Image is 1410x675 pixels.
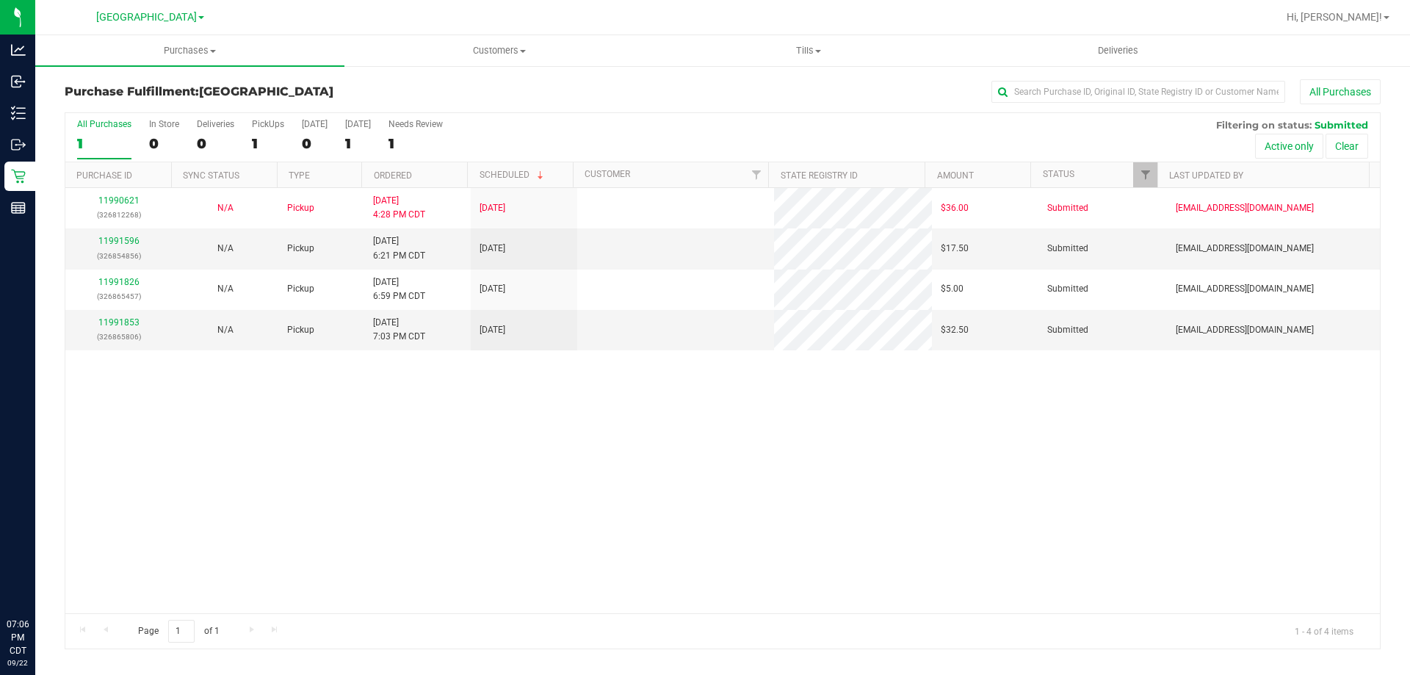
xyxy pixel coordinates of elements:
span: [DATE] [480,323,505,337]
span: [GEOGRAPHIC_DATA] [96,11,197,24]
button: N/A [217,201,234,215]
p: (326812268) [74,208,163,222]
inline-svg: Inventory [11,106,26,120]
a: Amount [937,170,974,181]
a: Purchases [35,35,344,66]
span: Submitted [1047,282,1088,296]
span: [DATE] [480,282,505,296]
button: Active only [1255,134,1323,159]
span: Pickup [287,323,314,337]
span: Hi, [PERSON_NAME]! [1287,11,1382,23]
a: Customer [585,169,630,179]
div: 0 [197,135,234,152]
a: Filter [1133,162,1157,187]
a: Tills [654,35,963,66]
span: [DATE] [480,201,505,215]
span: $17.50 [941,242,969,256]
button: Clear [1326,134,1368,159]
div: [DATE] [302,119,328,129]
a: 11990621 [98,195,140,206]
span: Pickup [287,242,314,256]
span: [GEOGRAPHIC_DATA] [199,84,333,98]
div: 1 [77,135,131,152]
iframe: Resource center [15,557,59,602]
a: 11991826 [98,277,140,287]
span: Purchases [35,44,344,57]
a: State Registry ID [781,170,858,181]
span: Pickup [287,282,314,296]
div: PickUps [252,119,284,129]
button: N/A [217,323,234,337]
div: 0 [302,135,328,152]
inline-svg: Analytics [11,43,26,57]
inline-svg: Reports [11,201,26,215]
input: 1 [168,620,195,643]
inline-svg: Retail [11,169,26,184]
button: N/A [217,242,234,256]
span: Tills [654,44,962,57]
a: Last Updated By [1169,170,1243,181]
span: $36.00 [941,201,969,215]
a: 11991853 [98,317,140,328]
div: All Purchases [77,119,131,129]
span: $5.00 [941,282,963,296]
button: N/A [217,282,234,296]
span: Customers [345,44,653,57]
span: Page of 1 [126,620,231,643]
p: (326865457) [74,289,163,303]
div: In Store [149,119,179,129]
span: Pickup [287,201,314,215]
p: (326865806) [74,330,163,344]
span: 1 - 4 of 4 items [1283,620,1365,642]
p: (326854856) [74,249,163,263]
span: Submitted [1047,201,1088,215]
span: $32.50 [941,323,969,337]
p: 07:06 PM CDT [7,618,29,657]
span: Submitted [1315,119,1368,131]
span: Not Applicable [217,243,234,253]
span: Filtering on status: [1216,119,1312,131]
a: Scheduled [480,170,546,180]
span: Not Applicable [217,203,234,213]
button: All Purchases [1300,79,1381,104]
h3: Purchase Fulfillment: [65,85,503,98]
span: [DATE] 6:59 PM CDT [373,275,425,303]
div: [DATE] [345,119,371,129]
inline-svg: Inbound [11,74,26,89]
a: Filter [744,162,768,187]
inline-svg: Outbound [11,137,26,152]
span: Submitted [1047,242,1088,256]
a: 11991596 [98,236,140,246]
a: Purchase ID [76,170,132,181]
span: Deliveries [1078,44,1158,57]
span: [EMAIL_ADDRESS][DOMAIN_NAME] [1176,323,1314,337]
span: [EMAIL_ADDRESS][DOMAIN_NAME] [1176,242,1314,256]
span: Submitted [1047,323,1088,337]
a: Sync Status [183,170,239,181]
span: [EMAIL_ADDRESS][DOMAIN_NAME] [1176,282,1314,296]
a: Customers [344,35,654,66]
input: Search Purchase ID, Original ID, State Registry ID or Customer Name... [991,81,1285,103]
span: [EMAIL_ADDRESS][DOMAIN_NAME] [1176,201,1314,215]
div: Needs Review [388,119,443,129]
span: [DATE] 4:28 PM CDT [373,194,425,222]
div: Deliveries [197,119,234,129]
span: Not Applicable [217,325,234,335]
div: 1 [252,135,284,152]
div: 1 [345,135,371,152]
a: Deliveries [963,35,1273,66]
a: Ordered [374,170,412,181]
p: 09/22 [7,657,29,668]
div: 0 [149,135,179,152]
span: [DATE] [480,242,505,256]
span: Not Applicable [217,284,234,294]
div: 1 [388,135,443,152]
span: [DATE] 7:03 PM CDT [373,316,425,344]
a: Type [289,170,310,181]
a: Status [1043,169,1074,179]
span: [DATE] 6:21 PM CDT [373,234,425,262]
